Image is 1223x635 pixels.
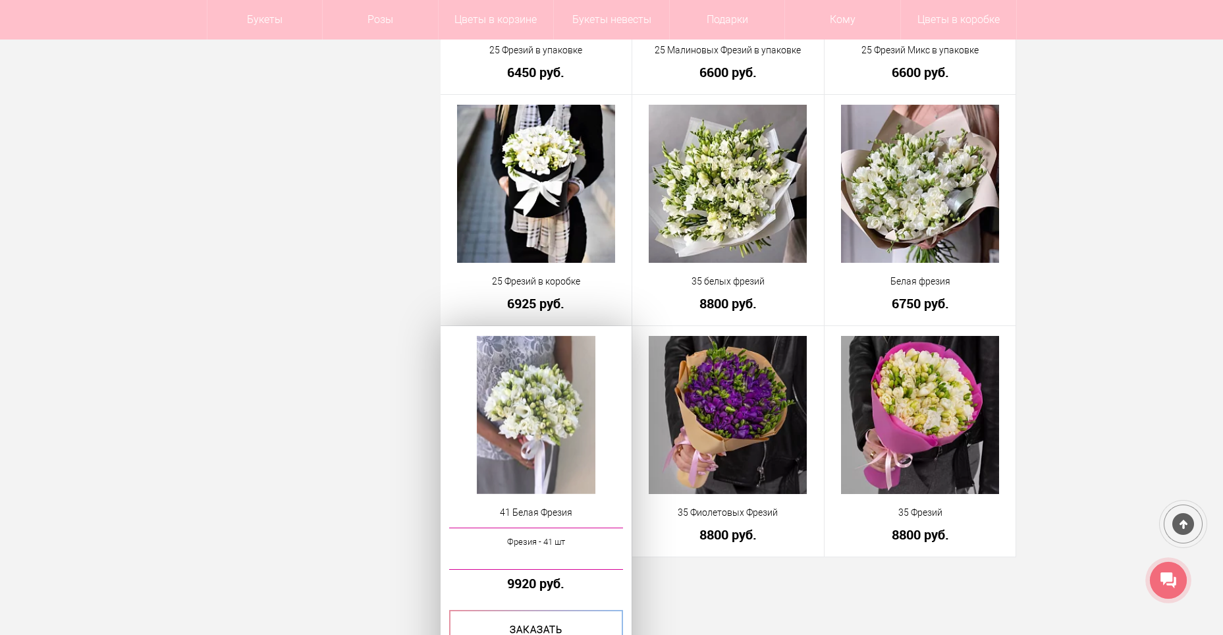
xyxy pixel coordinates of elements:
a: 25 Фрезий Микс в упаковке [833,43,1008,57]
a: 6925 руб. [449,296,624,310]
a: 25 Малиновых Фрезий в упаковке [641,43,815,57]
a: Фрезия - 41 шт [449,528,624,570]
a: Белая фрезия [833,275,1008,289]
a: 25 Фрезий в упаковке [449,43,624,57]
a: 41 Белая Фрезия [449,506,624,520]
img: Белая фрезия [841,105,999,263]
a: 8800 руб. [641,528,815,541]
a: 6600 руб. [833,65,1008,79]
a: 6450 руб. [449,65,624,79]
img: 35 Фрезий [841,336,999,494]
a: 6600 руб. [641,65,815,79]
a: 6750 руб. [833,296,1008,310]
img: 35 белых фрезий [649,105,807,263]
a: 35 Фрезий [833,506,1008,520]
img: 41 Белая Фрезия [477,336,596,494]
a: 8800 руб. [833,528,1008,541]
a: 8800 руб. [641,296,815,310]
a: 35 белых фрезий [641,275,815,289]
a: 35 Фиолетовых Фрезий [641,506,815,520]
a: 9920 руб. [449,576,624,590]
a: 25 Фрезий в коробке [449,275,624,289]
img: 35 Фиолетовых Фрезий [649,336,807,494]
img: 25 Фрезий в коробке [457,105,615,263]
